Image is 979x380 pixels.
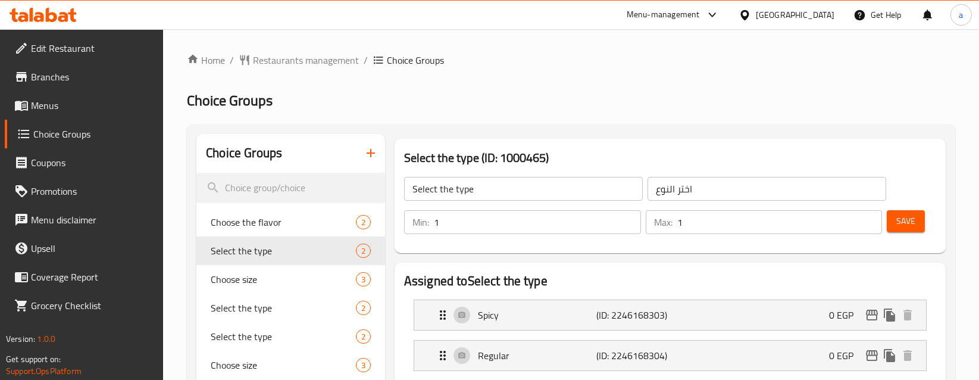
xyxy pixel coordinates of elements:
a: Choice Groups [5,120,164,148]
button: edit [863,347,881,365]
span: 2 [356,217,370,228]
span: 3 [356,274,370,285]
span: Choose size [211,358,356,372]
a: Grocery Checklist [5,291,164,320]
a: Home [187,53,225,67]
span: Menus [31,98,154,113]
p: Spicy [478,308,596,322]
span: Upsell [31,241,154,256]
span: 3 [356,360,370,371]
button: edit [863,306,881,324]
a: Edit Restaurant [5,34,164,63]
div: Select the type2 [196,236,385,265]
div: Choices [356,358,371,372]
span: 2 [356,245,370,257]
div: Choices [356,244,371,258]
span: Promotions [31,184,154,198]
div: Choose the flavor2 [196,208,385,236]
span: 2 [356,331,370,342]
a: Branches [5,63,164,91]
span: Select the type [211,244,356,258]
button: duplicate [881,347,899,365]
span: Select the type [211,301,356,315]
span: Get support on: [6,351,61,367]
button: delete [899,306,917,324]
span: Choice Groups [33,127,154,141]
span: 1.0.0 [37,331,55,347]
p: Regular [478,348,596,363]
span: Grocery Checklist [31,298,154,313]
span: Choose size [211,272,356,286]
a: Menu disclaimer [5,205,164,234]
span: Coverage Report [31,270,154,284]
span: Edit Restaurant [31,41,154,55]
a: Promotions [5,177,164,205]
div: Choose size3 [196,265,385,294]
span: 2 [356,303,370,314]
button: duplicate [881,306,899,324]
span: Coupons [31,155,154,170]
div: Choose size3 [196,351,385,379]
li: / [230,53,234,67]
div: Choices [356,272,371,286]
div: Menu-management [627,8,700,22]
span: Save [896,214,915,229]
span: Choose the flavor [211,215,356,229]
span: Branches [31,70,154,84]
div: Expand [414,341,926,370]
div: Select the type2 [196,322,385,351]
li: Expand [404,335,936,376]
a: Support.OpsPlatform [6,363,82,379]
h3: Select the type (ID: 1000465) [404,148,936,167]
span: Restaurants management [253,53,359,67]
p: Min: [412,215,429,229]
div: Choices [356,215,371,229]
span: Menu disclaimer [31,213,154,227]
span: Select the type [211,329,356,344]
a: Menus [5,91,164,120]
p: 0 EGP [829,308,863,322]
button: delete [899,347,917,365]
p: 0 EGP [829,348,863,363]
div: Select the type2 [196,294,385,322]
div: [GEOGRAPHIC_DATA] [756,8,834,21]
div: Expand [414,300,926,330]
nav: breadcrumb [187,53,955,67]
a: Coverage Report [5,263,164,291]
li: / [364,53,368,67]
span: Choice Groups [387,53,444,67]
a: Upsell [5,234,164,263]
p: Max: [654,215,673,229]
button: Save [887,210,925,232]
h2: Assigned to Select the type [404,272,936,290]
a: Coupons [5,148,164,177]
div: Choices [356,301,371,315]
span: Version: [6,331,35,347]
p: (ID: 2246168304) [596,348,675,363]
input: search [196,173,385,203]
span: a [959,8,963,21]
div: Choices [356,329,371,344]
li: Expand [404,295,936,335]
a: Restaurants management [239,53,359,67]
span: Choice Groups [187,87,273,114]
p: (ID: 2246168303) [596,308,675,322]
h2: Choice Groups [206,144,282,162]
